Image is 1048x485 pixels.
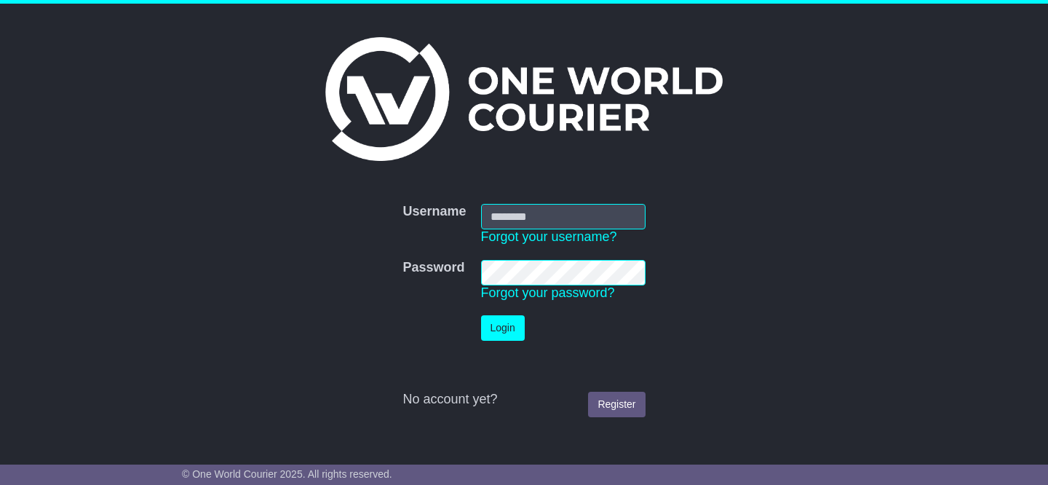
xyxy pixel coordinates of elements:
[481,229,617,244] a: Forgot your username?
[325,37,723,161] img: One World
[588,392,645,417] a: Register
[481,285,615,300] a: Forgot your password?
[402,204,466,220] label: Username
[402,260,464,276] label: Password
[481,315,525,341] button: Login
[182,468,392,480] span: © One World Courier 2025. All rights reserved.
[402,392,645,408] div: No account yet?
